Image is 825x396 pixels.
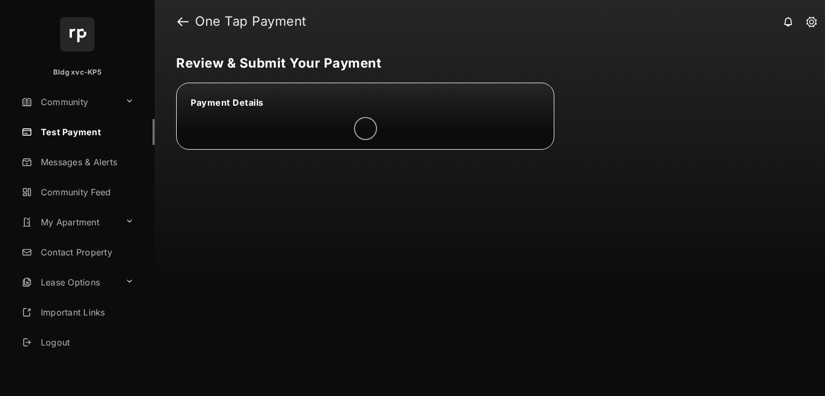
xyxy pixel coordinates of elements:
[17,239,155,265] a: Contact Property
[17,299,138,325] a: Important Links
[17,119,155,145] a: Test Payment
[17,269,121,295] a: Lease Options
[17,329,155,355] a: Logout
[176,57,795,70] h5: Review & Submit Your Payment
[17,209,121,235] a: My Apartment
[191,97,264,108] span: Payment Details
[17,89,121,115] a: Community
[195,15,307,28] strong: One Tap Payment
[60,17,95,52] img: svg+xml;base64,PHN2ZyB4bWxucz0iaHR0cDovL3d3dy53My5vcmcvMjAwMC9zdmciIHdpZHRoPSI2NCIgaGVpZ2h0PSI2NC...
[17,179,155,205] a: Community Feed
[17,149,155,175] a: Messages & Alerts
[53,67,102,78] p: Bldg xvc-KP5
